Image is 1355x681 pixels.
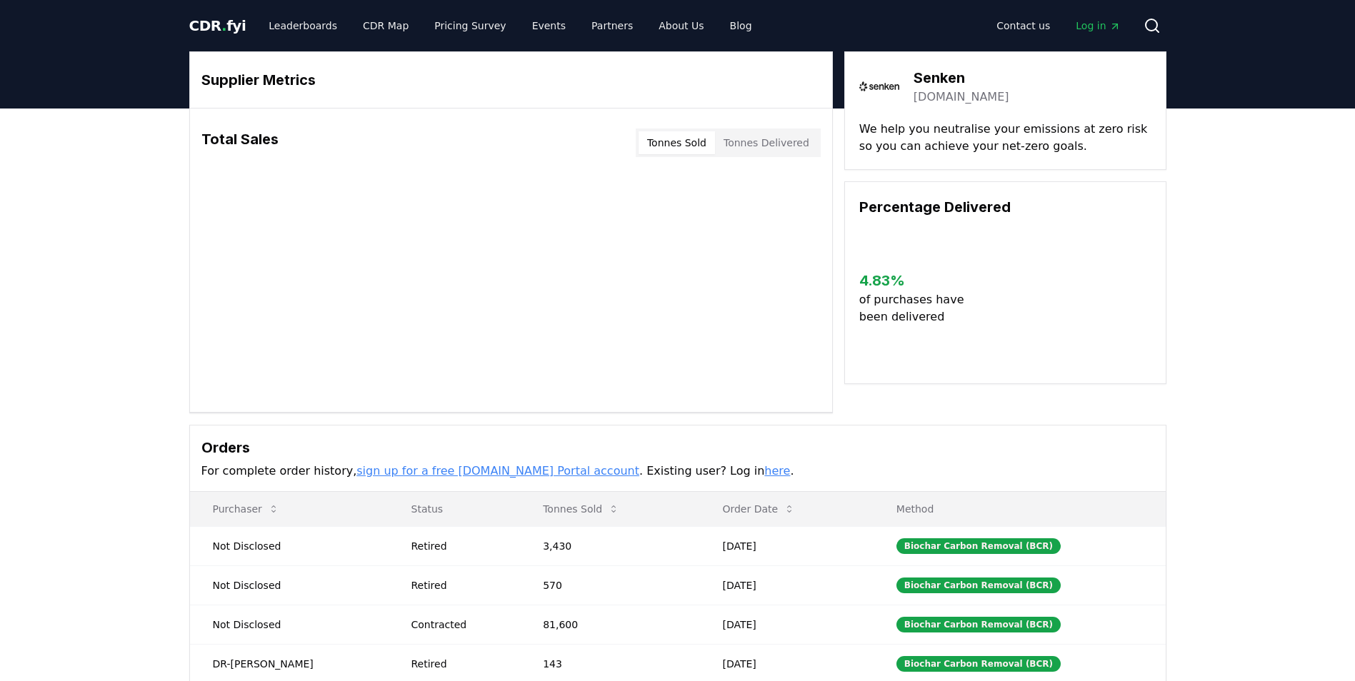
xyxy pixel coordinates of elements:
[580,13,644,39] a: Partners
[699,526,873,565] td: [DATE]
[1076,19,1120,33] span: Log in
[201,69,821,91] h3: Supplier Metrics
[699,605,873,644] td: [DATE]
[356,464,639,478] a: sign up for a free [DOMAIN_NAME] Portal account
[520,526,699,565] td: 3,430
[896,538,1061,554] div: Biochar Carbon Removal (BCR)
[190,526,389,565] td: Not Disclosed
[914,89,1009,106] a: [DOMAIN_NAME]
[423,13,517,39] a: Pricing Survey
[647,13,715,39] a: About Us
[914,67,1009,89] h3: Senken
[201,437,1154,458] h3: Orders
[859,121,1151,155] p: We help you neutralise your emissions at zero risk so you can achieve your net-zero goals.
[189,17,246,34] span: CDR fyi
[859,196,1151,218] h3: Percentage Delivered
[400,502,509,516] p: Status
[699,565,873,605] td: [DATE]
[711,495,806,523] button: Order Date
[411,617,509,632] div: Contracted
[201,463,1154,480] p: For complete order history, . Existing user? Log in .
[411,539,509,553] div: Retired
[859,66,899,106] img: Senken-logo
[520,565,699,605] td: 570
[715,131,818,154] button: Tonnes Delivered
[1064,13,1131,39] a: Log in
[351,13,420,39] a: CDR Map
[257,13,349,39] a: Leaderboards
[639,131,715,154] button: Tonnes Sold
[859,291,976,326] p: of purchases have been delivered
[985,13,1131,39] nav: Main
[885,502,1154,516] p: Method
[985,13,1061,39] a: Contact us
[189,16,246,36] a: CDR.fyi
[411,657,509,671] div: Retired
[221,17,226,34] span: .
[896,617,1061,632] div: Biochar Carbon Removal (BCR)
[531,495,631,523] button: Tonnes Sold
[521,13,577,39] a: Events
[411,578,509,592] div: Retired
[764,464,790,478] a: here
[896,577,1061,593] div: Biochar Carbon Removal (BCR)
[201,495,291,523] button: Purchaser
[520,605,699,644] td: 81,600
[190,605,389,644] td: Not Disclosed
[859,270,976,291] h3: 4.83 %
[896,656,1061,672] div: Biochar Carbon Removal (BCR)
[719,13,764,39] a: Blog
[190,565,389,605] td: Not Disclosed
[201,128,279,157] h3: Total Sales
[257,13,763,39] nav: Main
